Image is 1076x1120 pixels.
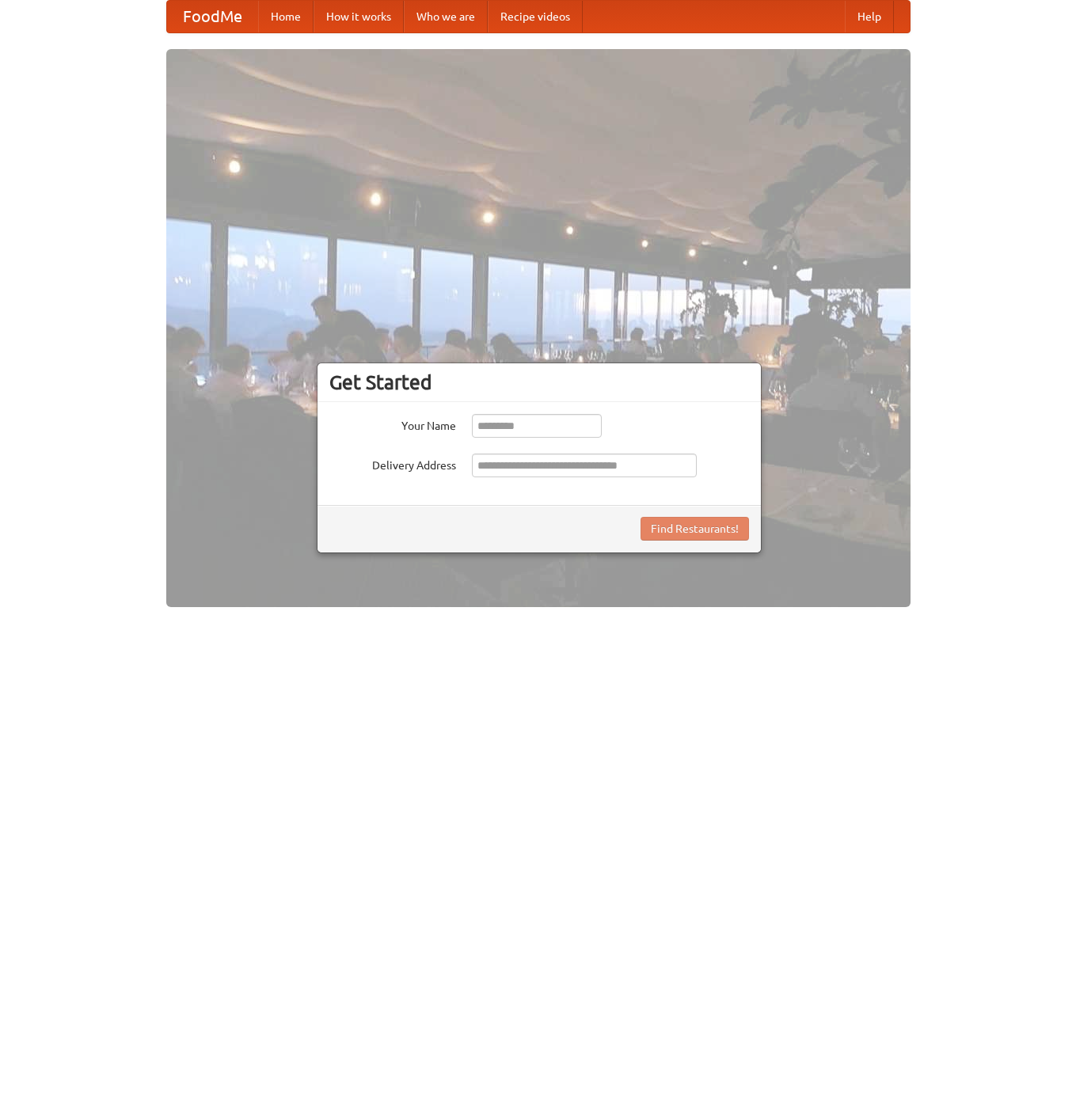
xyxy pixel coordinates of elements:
[845,1,894,32] a: Help
[167,1,258,32] a: FoodMe
[404,1,488,32] a: Who we are
[314,1,404,32] a: How it works
[488,1,583,32] a: Recipe videos
[329,370,749,394] h3: Get Started
[641,517,749,541] button: Find Restaurants!
[329,454,456,473] label: Delivery Address
[329,414,456,434] label: Your Name
[258,1,314,32] a: Home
